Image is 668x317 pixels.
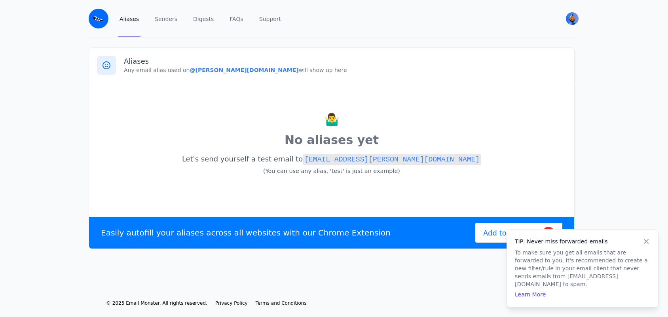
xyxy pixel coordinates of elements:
p: No aliases yet [97,131,566,149]
li: © 2025 Email Monster. All rights reserved. [106,300,207,306]
a: [EMAIL_ADDRESS][PERSON_NAME][DOMAIN_NAME] [303,155,481,163]
img: Google Chrome Logo [543,227,554,239]
p: Any email alias used on will show up here [124,66,566,74]
p: Let's send yourself a test email to [97,152,566,178]
p: Easily autofill your aliases across all websites with our Chrome Extension [101,227,391,238]
a: Learn More [515,291,546,298]
b: @[PERSON_NAME][DOMAIN_NAME] [190,67,298,73]
p: 🤷‍♂️ [97,111,566,128]
code: [EMAIL_ADDRESS][PERSON_NAME][DOMAIN_NAME] [303,154,481,165]
img: Email Monster [89,9,108,28]
p: To make sure you get all emails that are forwarded to you, it's recommended to create a new filte... [515,249,650,288]
button: User menu [565,11,579,26]
a: Add to Chrome [475,223,562,243]
img: Anna's Avatar [566,12,579,25]
small: (You can use any alias, 'test' is just an example) [263,168,400,174]
h3: Aliases [124,57,566,66]
a: Privacy Policy [215,300,248,306]
span: Add to Chrome [483,228,537,238]
a: Terms and Conditions [256,300,307,306]
h4: TIP: Never miss forwarded emails [515,237,650,245]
